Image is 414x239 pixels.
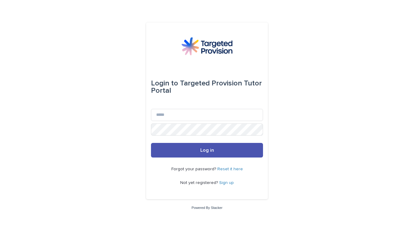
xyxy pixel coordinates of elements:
img: M5nRWzHhSzIhMunXDL62 [181,37,233,55]
span: Forgot your password? [171,167,217,171]
span: Login to [151,80,178,87]
span: Log in [200,148,214,153]
span: Not yet registered? [180,181,219,185]
div: Targeted Provision Tutor Portal [151,75,263,99]
a: Reset it here [217,167,243,171]
button: Log in [151,143,263,158]
a: Sign up [219,181,234,185]
a: Powered By Stacker [191,206,222,210]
